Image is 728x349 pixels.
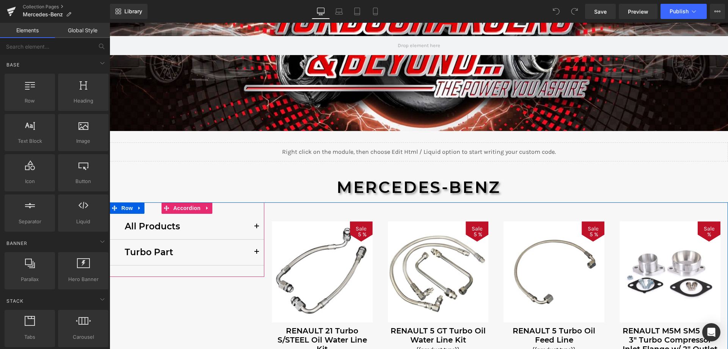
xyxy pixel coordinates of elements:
[567,4,582,19] button: Redo
[278,199,379,300] img: RENAULT 5 GT Turbo Oil Water Line Kit
[364,208,367,215] span: 5
[25,180,35,191] a: Expand / Collapse
[162,199,263,300] img: RENAULT 21 Turbo S/STEEL Oil Water Line Kit
[702,323,720,341] div: Open Intercom Messenger
[93,180,103,191] a: Expand / Collapse
[55,23,110,38] a: Global Style
[23,4,110,10] a: Collection Pages
[278,303,379,322] a: RENAULT 5 GT Turbo Oil Water Line Kit
[710,4,725,19] button: More
[60,177,106,185] span: Button
[348,4,366,19] a: Tablet
[162,199,263,300] a: Sale 5 %
[60,218,106,226] span: Liquid
[485,208,489,215] span: %
[6,61,20,68] span: Base
[594,202,605,209] span: Sale
[15,223,140,237] p: Turbo Part
[7,333,53,341] span: Tabs
[7,177,53,185] span: Icon
[15,197,140,211] p: All Products
[394,322,495,332] p: {{product.type}}
[60,333,106,341] span: Carousel
[162,303,263,331] a: RENAULT 21 Turbo S/STEEL Oil Water Line Kit
[394,199,495,300] a: Sale 5 %
[510,199,611,300] a: Sale %
[88,154,531,176] h1: Mercedes-Benz
[598,208,602,215] span: %
[278,199,379,300] a: Sale 5 %
[670,8,689,14] span: Publish
[394,199,495,300] img: RENAULT 5 Turbo Oil Feed Line
[62,180,93,191] span: Accordion
[478,202,489,209] span: Sale
[7,137,53,145] span: Text Block
[7,275,53,283] span: Parallax
[480,208,483,215] span: 5
[369,208,373,215] span: %
[362,202,373,209] span: Sale
[594,8,607,16] span: Save
[60,275,106,283] span: Hero Banner
[7,218,53,226] span: Separator
[6,240,28,247] span: Banner
[6,297,24,305] span: Stack
[7,97,53,105] span: Row
[23,11,63,17] span: Mercedes-Benz
[661,4,707,19] button: Publish
[330,4,348,19] a: Laptop
[10,180,25,191] span: Row
[246,202,257,209] span: Sale
[278,322,379,332] p: {{product.type}}
[124,8,142,15] span: Library
[619,4,657,19] a: Preview
[60,137,106,145] span: Image
[628,8,648,16] span: Preview
[549,4,564,19] button: Undo
[110,4,147,19] a: New Library
[312,4,330,19] a: Desktop
[510,199,611,300] img: RENAULT M5M SM5 Clio 3
[366,4,384,19] a: Mobile
[394,303,495,322] a: RENAULT 5 Turbo Oil Feed Line
[253,208,257,215] span: %
[248,208,251,215] span: 5
[510,303,611,340] a: RENAULT M5M SM5 Clio 3" Turbo Compressor Inlet Flange w/ 2" Outlet Flange Adapter
[60,97,106,105] span: Heading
